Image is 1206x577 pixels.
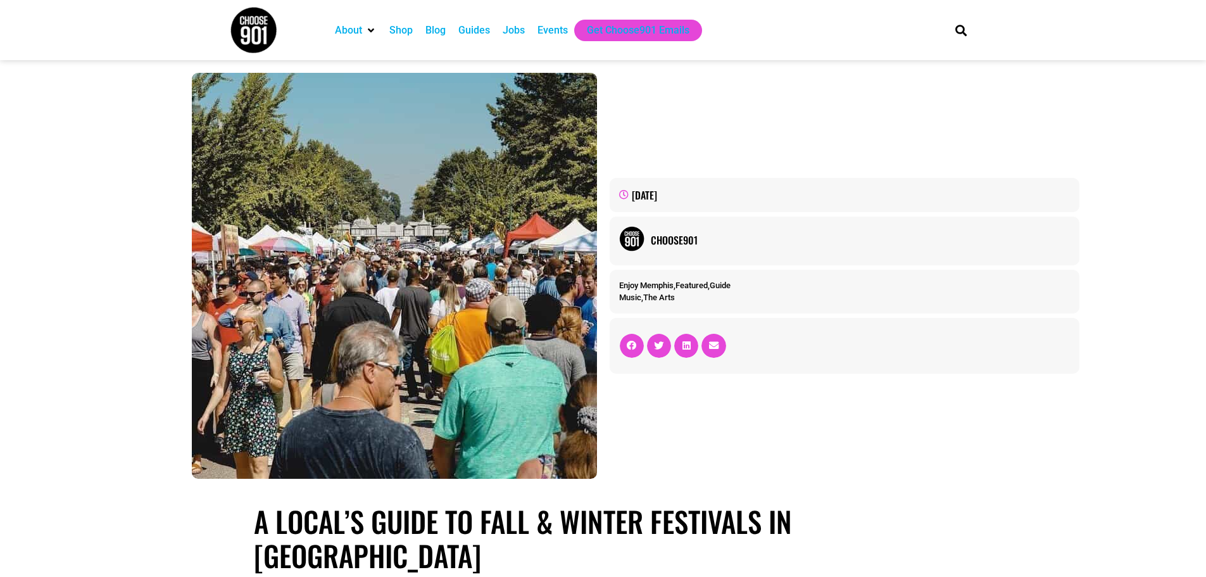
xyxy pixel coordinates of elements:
span: , [619,293,675,302]
div: Share on facebook [620,334,644,358]
a: Events [537,23,568,38]
a: Choose901 [651,232,1070,248]
a: Blog [425,23,446,38]
div: Search [950,20,971,41]
div: Share on twitter [647,334,671,358]
div: Share on email [701,334,725,358]
time: [DATE] [632,187,657,203]
a: Featured [675,281,708,290]
a: Get Choose901 Emails [587,23,689,38]
span: , , [619,281,731,290]
a: About [335,23,362,38]
a: Enjoy Memphis [619,281,674,290]
a: Guide [710,281,731,290]
a: Shop [389,23,413,38]
a: Music [619,293,641,302]
img: Picture of Choose901 [619,226,644,251]
a: Jobs [503,23,525,38]
a: Guides [458,23,490,38]
div: Share on linkedin [674,334,698,358]
h1: A Local’s Guide to Fall & Winter Festivals in [GEOGRAPHIC_DATA] [254,504,952,573]
nav: Main nav [329,20,934,41]
div: About [329,20,383,41]
a: The Arts [643,293,675,302]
